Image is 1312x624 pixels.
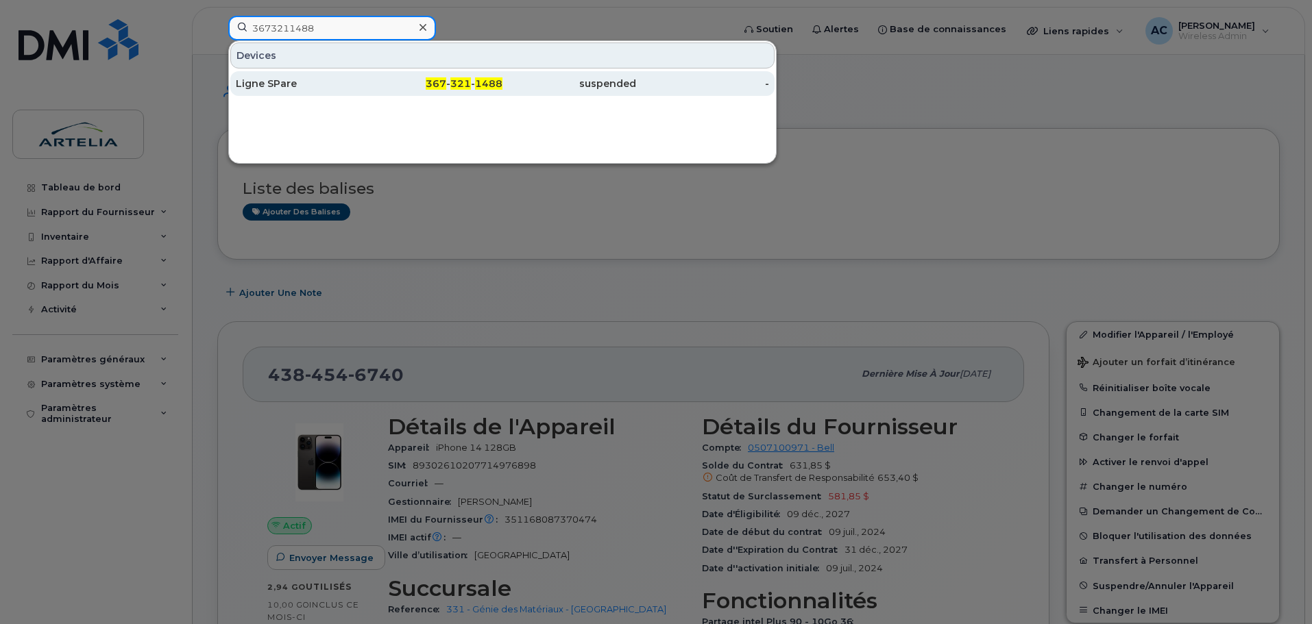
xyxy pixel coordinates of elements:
div: Devices [230,42,775,68]
div: suspended [502,77,636,90]
span: 1488 [475,77,502,90]
a: Ligne SPare367-321-1488suspended- [230,71,775,96]
div: - - [369,77,503,90]
div: - [636,77,770,90]
span: 367 [426,77,446,90]
div: Ligne SPare [236,77,369,90]
span: 321 [450,77,471,90]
